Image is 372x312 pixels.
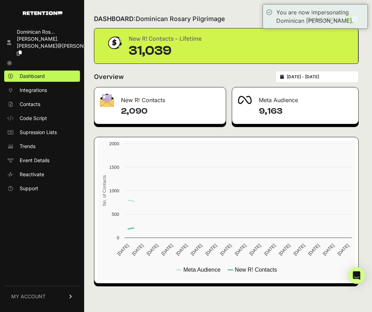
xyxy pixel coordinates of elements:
[307,243,321,257] text: [DATE]
[136,15,225,22] span: Dominican Rosary Pilgrimage
[112,212,119,217] text: 500
[117,235,119,240] text: 0
[17,36,107,49] span: [PERSON_NAME].[PERSON_NAME]@[PERSON_NAME]...
[20,115,47,122] span: Code Script
[234,243,247,257] text: [DATE]
[4,169,80,180] a: Reactivate
[278,243,291,257] text: [DATE]
[102,175,107,206] text: No. of Contacts
[4,141,80,152] a: Trends
[4,85,80,96] a: Integrations
[129,44,202,58] div: 31,039
[20,73,45,80] span: Dashboard
[4,113,80,124] a: Code Script
[259,106,353,117] h4: 9,163
[263,243,277,257] text: [DATE]
[183,267,221,273] text: Meta Audience
[94,14,225,24] h2: DASHBOARD:
[20,87,47,94] span: Integrations
[20,185,38,192] span: Support
[160,243,174,257] text: [DATE]
[292,243,306,257] text: [DATE]
[131,243,144,257] text: [DATE]
[4,183,80,194] a: Support
[219,243,232,257] text: [DATE]
[100,93,114,107] img: fa-envelope-19ae18322b30453b285274b1b8af3d052b27d846a4fbe8435d1a52b978f639a2.png
[94,72,124,82] h2: Overview
[248,243,262,257] text: [DATE]
[4,26,80,59] a: Dominican Ros... [PERSON_NAME].[PERSON_NAME]@[PERSON_NAME]...
[20,101,40,108] span: Contacts
[23,11,62,15] img: Retention.com
[129,34,202,44] div: New R! Contacts - Lifetime
[276,8,364,25] div: You are now impersonating Dominican [PERSON_NAME].
[94,87,226,108] div: New R! Contacts
[20,143,35,150] span: Trends
[20,129,57,136] span: Supression Lists
[17,28,107,35] div: Dominican Ros...
[146,243,159,257] text: [DATE]
[190,243,203,257] text: [DATE]
[106,34,123,52] img: dollar-coin-05c43ed7efb7bc0c12610022525b4bbbb207c7efeef5aecc26f025e68dcafac9.png
[11,293,46,300] span: MY ACCOUNT
[109,141,119,146] text: 2000
[204,243,218,257] text: [DATE]
[235,267,277,273] text: New R! Contacts
[322,243,336,257] text: [DATE]
[4,127,80,138] a: Supression Lists
[238,96,252,104] img: fa-meta-2f981b61bb99beabf952f7030308934f19ce035c18b003e963880cc3fabeebb7.png
[116,243,130,257] text: [DATE]
[336,243,350,257] text: [DATE]
[4,155,80,166] a: Event Details
[20,171,44,178] span: Reactivate
[232,87,359,108] div: Meta Audience
[175,243,189,257] text: [DATE]
[121,106,220,117] h4: 2,090
[4,71,80,82] a: Dashboard
[109,165,119,170] text: 1500
[348,267,365,284] div: Open Intercom Messenger
[20,157,49,164] span: Event Details
[4,286,80,307] a: MY ACCOUNT
[4,99,80,110] a: Contacts
[109,188,119,193] text: 1000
